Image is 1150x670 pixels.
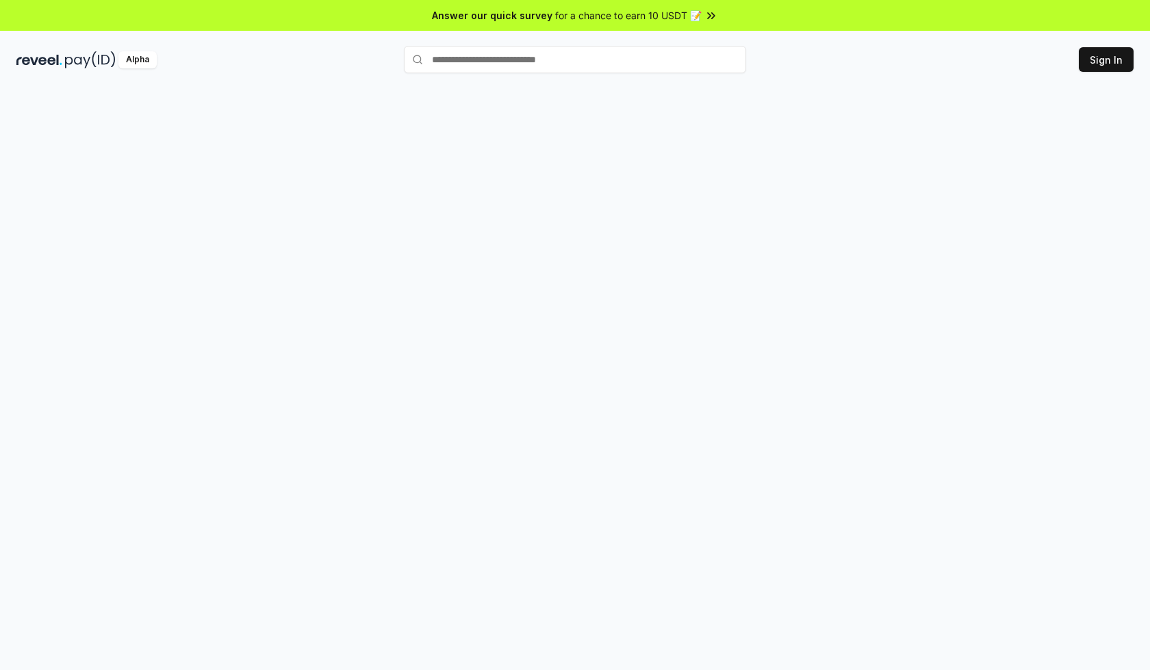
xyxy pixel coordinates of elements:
[65,51,116,68] img: pay_id
[1079,47,1134,72] button: Sign In
[16,51,62,68] img: reveel_dark
[432,8,552,23] span: Answer our quick survey
[118,51,157,68] div: Alpha
[555,8,702,23] span: for a chance to earn 10 USDT 📝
